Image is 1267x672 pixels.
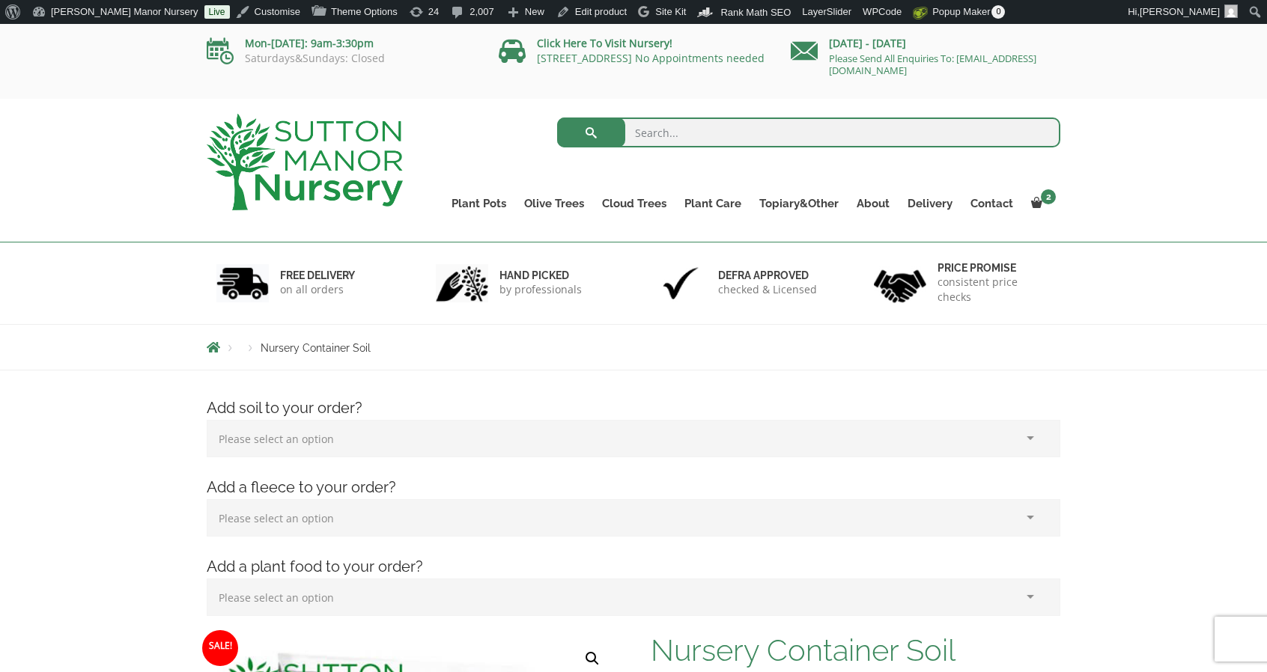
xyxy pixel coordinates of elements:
[443,193,515,214] a: Plant Pots
[720,7,791,18] span: Rank Math SEO
[791,34,1060,52] p: [DATE] - [DATE]
[207,114,403,210] img: logo
[961,193,1022,214] a: Contact
[436,264,488,302] img: 2.jpg
[829,52,1036,77] a: Please Send All Enquiries To: [EMAIL_ADDRESS][DOMAIN_NAME]
[1140,6,1220,17] span: [PERSON_NAME]
[874,260,926,306] img: 4.jpg
[195,397,1072,420] h4: Add soil to your order?
[207,341,1060,353] nav: Breadcrumbs
[938,275,1051,305] p: consistent price checks
[991,5,1005,19] span: 0
[718,282,817,297] p: checked & Licensed
[216,264,269,302] img: 1.jpg
[1022,193,1060,214] a: 2
[207,52,476,64] p: Saturdays&Sundays: Closed
[515,193,593,214] a: Olive Trees
[938,261,1051,275] h6: Price promise
[195,476,1072,499] h4: Add a fleece to your order?
[499,269,582,282] h6: hand picked
[1041,189,1056,204] span: 2
[499,282,582,297] p: by professionals
[280,282,355,297] p: on all orders
[537,51,765,65] a: [STREET_ADDRESS] No Appointments needed
[195,555,1072,578] h4: Add a plant food to your order?
[654,264,707,302] img: 3.jpg
[579,645,606,672] a: View full-screen image gallery
[651,635,1060,666] h1: Nursery Container Soil
[593,193,675,214] a: Cloud Trees
[207,34,476,52] p: Mon-[DATE]: 9am-3:30pm
[280,269,355,282] h6: FREE DELIVERY
[261,342,371,354] span: Nursery Container Soil
[848,193,899,214] a: About
[675,193,750,214] a: Plant Care
[202,630,238,666] span: Sale!
[750,193,848,214] a: Topiary&Other
[655,6,686,17] span: Site Kit
[718,269,817,282] h6: Defra approved
[899,193,961,214] a: Delivery
[537,36,672,50] a: Click Here To Visit Nursery!
[557,117,1061,147] input: Search...
[204,5,230,19] a: Live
